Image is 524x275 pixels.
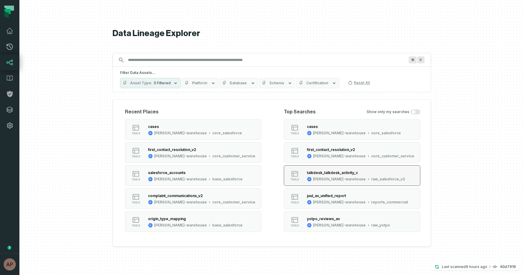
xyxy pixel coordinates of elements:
[417,56,425,63] span: Press ⌘ + K to focus the search bar
[113,28,431,39] h1: Data Lineage Explorer
[442,264,487,270] p: Last scanned
[500,265,516,269] h4: 40d7919
[7,245,12,250] div: Tooltip anchor
[409,56,417,63] span: Press ⌘ + K to focus the search bar
[466,264,487,269] relative-time: Sep 28, 2025, 11:15 PM EDT
[431,263,519,270] button: Last scanned[DATE] 11:15:52 PM40d7919
[4,258,16,270] img: avatar of Aryan Siddhabathula (c)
